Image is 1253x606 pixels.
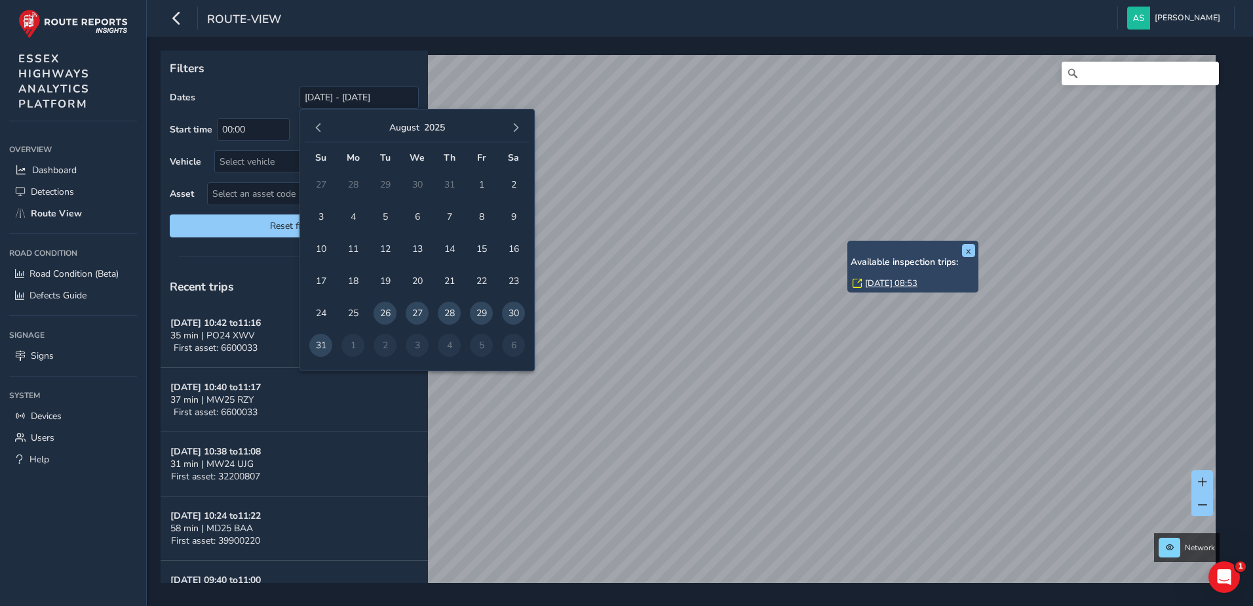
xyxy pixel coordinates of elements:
[962,244,975,257] button: x
[374,205,396,228] span: 5
[470,270,493,293] span: 22
[31,207,82,220] span: Route View
[170,91,195,104] label: Dates
[438,270,461,293] span: 21
[444,151,455,164] span: Th
[470,173,493,196] span: 1
[207,11,281,30] span: route-view
[406,237,429,260] span: 13
[341,302,364,325] span: 25
[170,522,253,535] span: 58 min | MD25 BAA
[170,155,201,168] label: Vehicle
[9,203,137,224] a: Route View
[161,432,428,496] button: [DATE] 10:38 to11:0831 min | MW24 UJGFirst asset: 32200807
[9,285,137,306] a: Defects Guide
[9,386,137,405] div: System
[161,496,428,561] button: [DATE] 10:24 to11:2258 min | MD25 BAAFirst asset: 39900220
[161,368,428,432] button: [DATE] 10:40 to11:1737 min | MW25 RZYFirst asset: 6600033
[170,458,254,470] span: 31 min | MW24 UJG
[170,214,419,237] button: Reset filters
[9,181,137,203] a: Detections
[170,279,234,294] span: Recent trips
[9,140,137,159] div: Overview
[29,453,49,466] span: Help
[1235,561,1246,572] span: 1
[406,270,429,293] span: 20
[9,427,137,449] a: Users
[29,289,87,302] span: Defects Guide
[309,237,332,260] span: 10
[18,51,90,111] span: ESSEX HIGHWAYS ANALYTICS PLATFORM
[309,302,332,325] span: 24
[170,60,419,77] p: Filters
[1127,7,1225,30] button: [PERSON_NAME]
[31,350,54,362] span: Signs
[374,270,396,293] span: 19
[438,237,461,260] span: 14
[502,237,525,260] span: 16
[29,268,119,280] span: Road Condition (Beta)
[470,302,493,325] span: 29
[170,510,261,522] strong: [DATE] 10:24 to 11:22
[470,205,493,228] span: 8
[477,151,486,164] span: Fr
[174,406,258,418] span: First asset: 6600033
[380,151,391,164] span: Tu
[170,123,212,136] label: Start time
[215,151,396,172] div: Select vehicle
[9,263,137,285] a: Road Condition (Beta)
[341,237,364,260] span: 11
[9,159,137,181] a: Dashboard
[165,55,1216,598] canvas: Map
[170,329,255,342] span: 35 min | PO24 XWV
[1208,561,1240,593] iframe: Intercom live chat
[309,270,332,293] span: 17
[170,317,261,329] strong: [DATE] 10:42 to 11:16
[1062,62,1219,85] input: Search
[171,470,260,483] span: First asset: 32200807
[374,237,396,260] span: 12
[309,205,332,228] span: 3
[171,535,260,547] span: First asset: 39900220
[1127,7,1150,30] img: diamond-layout
[161,304,428,368] button: [DATE] 10:42 to11:1635 min | PO24 XWVFirst asset: 6600033
[170,188,194,200] label: Asset
[374,302,396,325] span: 26
[9,405,137,427] a: Devices
[1185,542,1215,553] span: Network
[438,302,461,325] span: 28
[315,151,326,164] span: Su
[851,257,975,268] h6: Available inspection trips:
[470,237,493,260] span: 15
[389,121,419,134] button: August
[502,205,525,228] span: 9
[174,342,258,354] span: First asset: 6600033
[424,121,445,134] button: 2025
[502,270,525,293] span: 23
[406,205,429,228] span: 6
[438,205,461,228] span: 7
[9,325,137,345] div: Signage
[865,277,917,289] a: [DATE] 08:53
[410,151,425,164] span: We
[309,334,332,357] span: 31
[9,449,137,470] a: Help
[502,302,525,325] span: 30
[170,445,261,458] strong: [DATE] 10:38 to 11:08
[508,151,519,164] span: Sa
[341,205,364,228] span: 4
[1155,7,1220,30] span: [PERSON_NAME]
[18,9,128,39] img: rr logo
[170,394,254,406] span: 37 min | MW25 RZY
[31,432,54,444] span: Users
[170,381,261,394] strong: [DATE] 10:40 to 11:17
[502,173,525,196] span: 2
[170,574,261,586] strong: [DATE] 09:40 to 11:00
[180,220,409,232] span: Reset filters
[32,164,77,176] span: Dashboard
[31,186,74,198] span: Detections
[208,183,396,205] span: Select an asset code
[347,151,360,164] span: Mo
[341,270,364,293] span: 18
[406,302,429,325] span: 27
